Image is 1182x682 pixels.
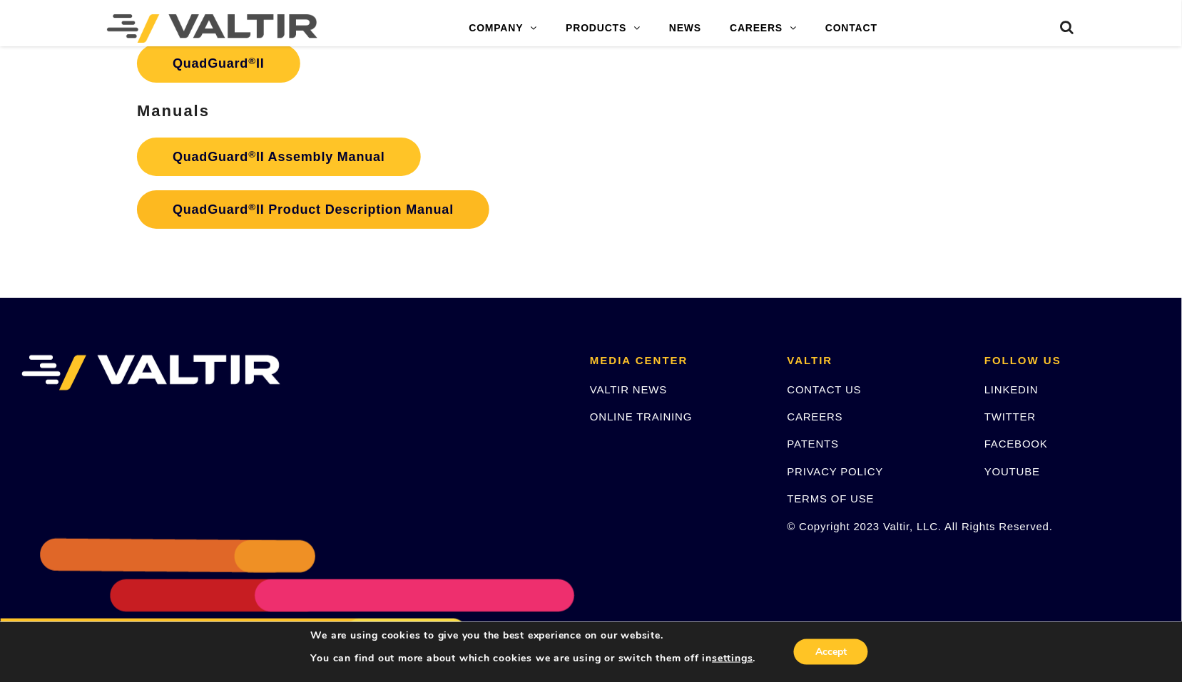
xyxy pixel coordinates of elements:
[590,355,766,367] h2: MEDIA CENTER
[712,652,753,665] button: settings
[137,138,421,176] a: QuadGuard®II Assembly Manual
[551,14,655,43] a: PRODUCTS
[984,355,1161,367] h2: FOLLOW US
[311,629,756,642] p: We are using cookies to give you the best experience on our website.
[21,355,280,391] img: VALTIR
[248,56,256,66] sup: ®
[137,102,210,120] strong: Manuals
[715,14,811,43] a: CAREERS
[788,492,875,505] a: TERMS OF USE
[788,465,884,477] a: PRIVACY POLICY
[248,149,256,160] sup: ®
[311,652,756,665] p: You can find out more about which cookies we are using or switch them off in .
[173,150,385,164] strong: QuadGuard II Assembly Manual
[455,14,552,43] a: COMPANY
[137,44,300,83] a: QuadGuard®II
[788,518,964,534] p: © Copyright 2023 Valtir, LLC. All Rights Reserved.
[173,202,454,217] strong: QuadGuard II Product Description Manual
[788,438,840,450] a: PATENTS
[590,410,692,423] a: ONLINE TRAINING
[788,355,964,367] h2: VALTIR
[811,14,892,43] a: CONTACT
[788,383,862,396] a: CONTACT US
[984,465,1040,477] a: YOUTUBE
[794,639,868,665] button: Accept
[248,202,256,212] sup: ®
[107,14,317,43] img: Valtir
[590,383,667,396] a: VALTIR NEWS
[984,410,1036,423] a: TWITTER
[137,190,489,229] a: QuadGuard®II Product Description Manual
[788,410,843,423] a: CAREERS
[984,438,1048,450] a: FACEBOOK
[655,14,715,43] a: NEWS
[984,383,1039,396] a: LINKEDIN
